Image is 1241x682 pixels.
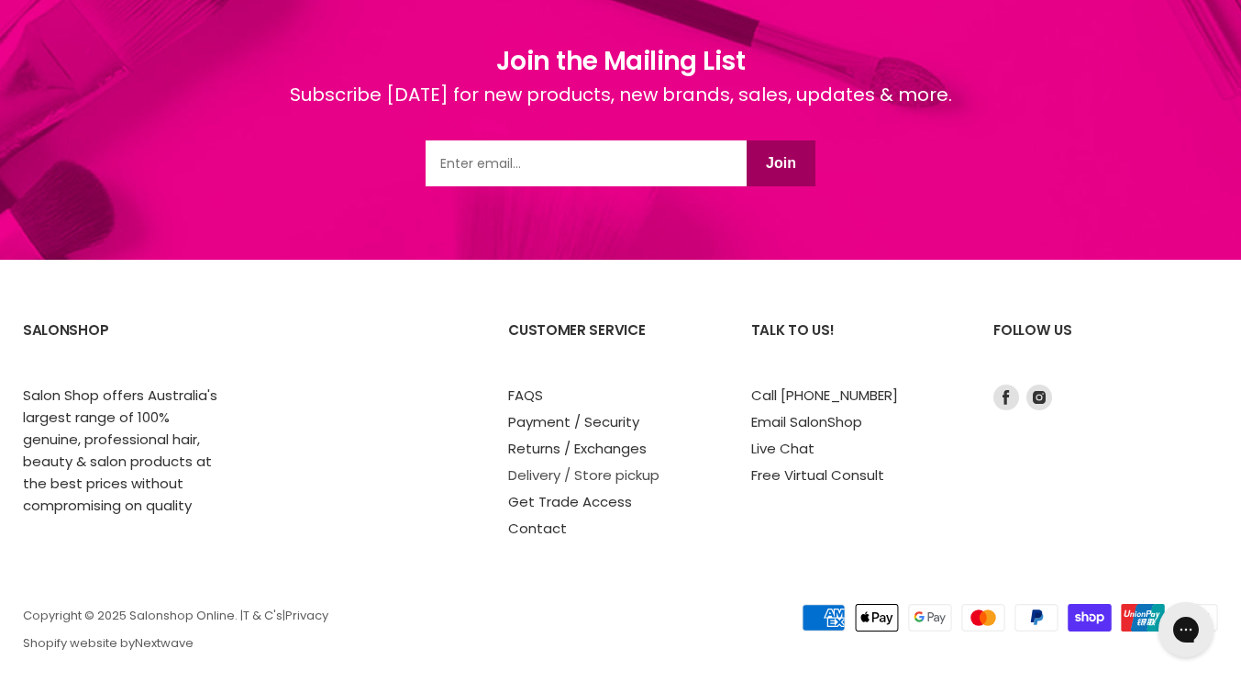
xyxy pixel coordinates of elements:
[508,519,567,538] a: Contact
[751,412,862,431] a: Email SalonShop
[508,465,659,485] a: Delivery / Store pickup
[747,140,815,186] button: Join
[290,42,952,81] h1: Join the Mailing List
[751,307,958,384] h2: Talk to us!
[23,385,229,517] p: Salon Shop offers Australia's largest range of 100% genuine, professional hair, beauty & salon pr...
[751,465,884,485] a: Free Virtual Consult
[135,634,194,652] a: Nextwave
[290,81,952,140] div: Subscribe [DATE] for new products, new brands, sales, updates & more.
[508,307,715,384] h2: Customer Service
[23,307,229,384] h2: SalonShop
[751,439,814,458] a: Live Chat
[23,609,728,651] p: Copyright © 2025 Salonshop Online. | | Shopify website by
[285,607,328,624] a: Privacy
[508,386,543,405] a: FAQS
[243,607,283,624] a: T & C's
[508,412,639,431] a: Payment / Security
[993,307,1218,384] h2: Follow us
[1149,596,1223,664] iframe: Gorgias live chat messenger
[508,439,647,458] a: Returns / Exchanges
[508,492,632,511] a: Get Trade Access
[751,386,898,405] a: Call [PHONE_NUMBER]
[426,140,747,186] input: Email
